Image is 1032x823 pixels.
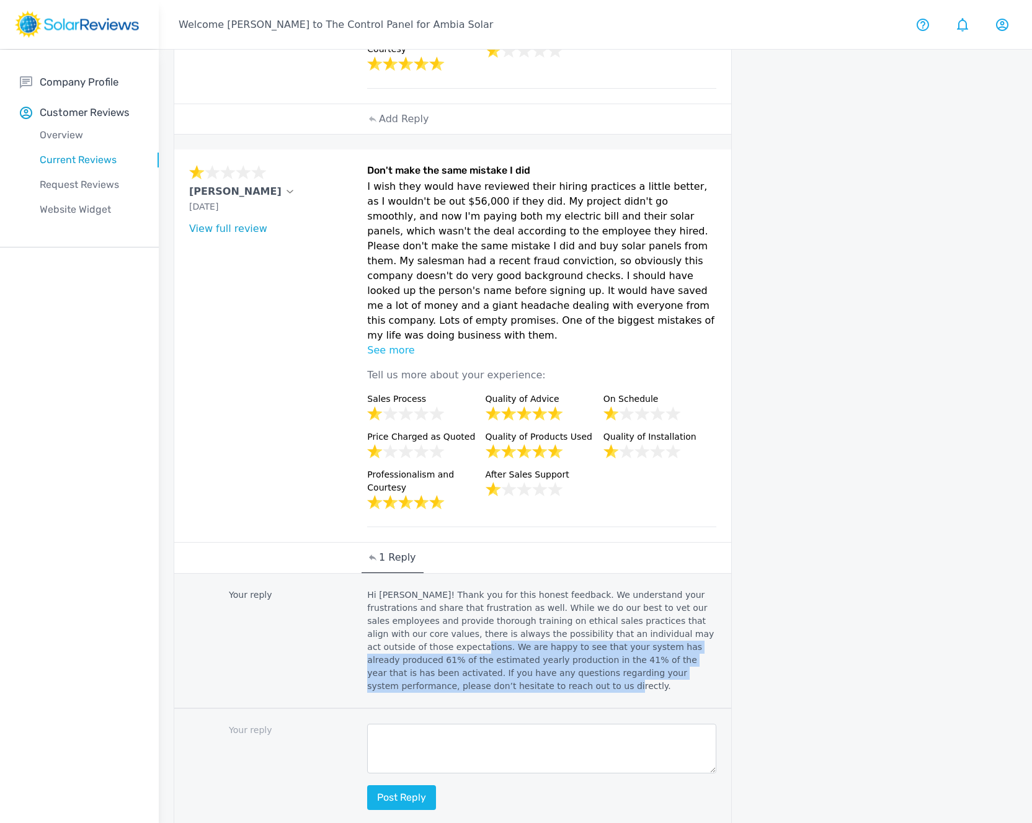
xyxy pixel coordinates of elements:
p: Overview [20,128,159,143]
span: [DATE] [189,202,218,211]
p: Quality of Products Used [486,430,598,443]
p: On Schedule [603,393,716,406]
a: Website Widget [20,197,159,222]
p: Website Widget [20,202,159,217]
p: Welcome [PERSON_NAME] to The Control Panel for Ambia Solar [179,17,493,32]
p: Add Reply [379,112,429,127]
a: Current Reviews [20,148,159,172]
h6: Don't make the same mistake I did [367,164,716,179]
p: Sales Process [367,393,480,406]
p: 1 Reply [379,550,416,565]
p: Quality of Installation [603,430,716,443]
p: Your reply [189,589,360,602]
p: Customer Reviews [40,105,130,120]
p: Quality of Advice [486,393,598,406]
p: Your reply [189,724,360,737]
p: Hi [PERSON_NAME]! Thank you for this honest feedback. We understand your frustrations and share t... [367,589,716,693]
p: See more [367,343,716,358]
a: Overview [20,123,159,148]
a: Request Reviews [20,172,159,197]
p: Tell us more about your experience: [367,358,716,393]
p: Current Reviews [20,153,159,167]
p: Professionalism and Courtesy [367,468,480,494]
p: Company Profile [40,74,118,90]
p: After Sales Support [486,468,598,481]
button: Post reply [367,785,436,810]
p: [PERSON_NAME] [189,184,282,199]
p: I wish they would have reviewed their hiring practices a little better, as I wouldn't be out $56,... [367,179,716,343]
p: Price Charged as Quoted [367,430,480,443]
a: View full review [189,223,267,234]
p: Request Reviews [20,177,159,192]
